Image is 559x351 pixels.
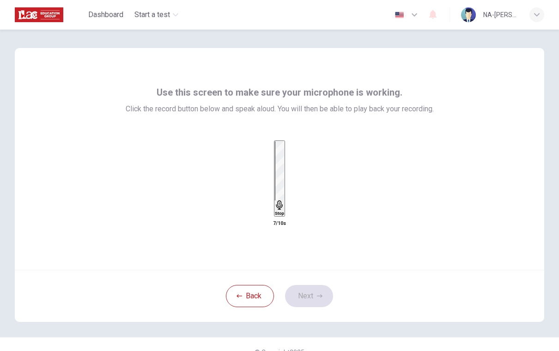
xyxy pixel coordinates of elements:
span: Use this screen to make sure your microphone is working. [157,85,402,100]
button: Start a test [131,6,182,23]
img: Profile picture [461,7,476,22]
a: ILAC logo [15,6,85,24]
button: Back [226,285,274,307]
img: en [394,12,405,18]
img: ILAC logo [15,6,63,24]
h6: 7/10s [273,218,286,229]
h6: Stop [275,211,284,216]
button: Stop [274,140,285,217]
div: NA-[PERSON_NAME] [483,9,518,20]
span: Start a test [134,9,170,20]
span: Dashboard [88,9,123,20]
span: Click the record button below and speak aloud. You will then be able to play back your recording. [126,103,434,115]
button: Dashboard [85,6,127,23]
